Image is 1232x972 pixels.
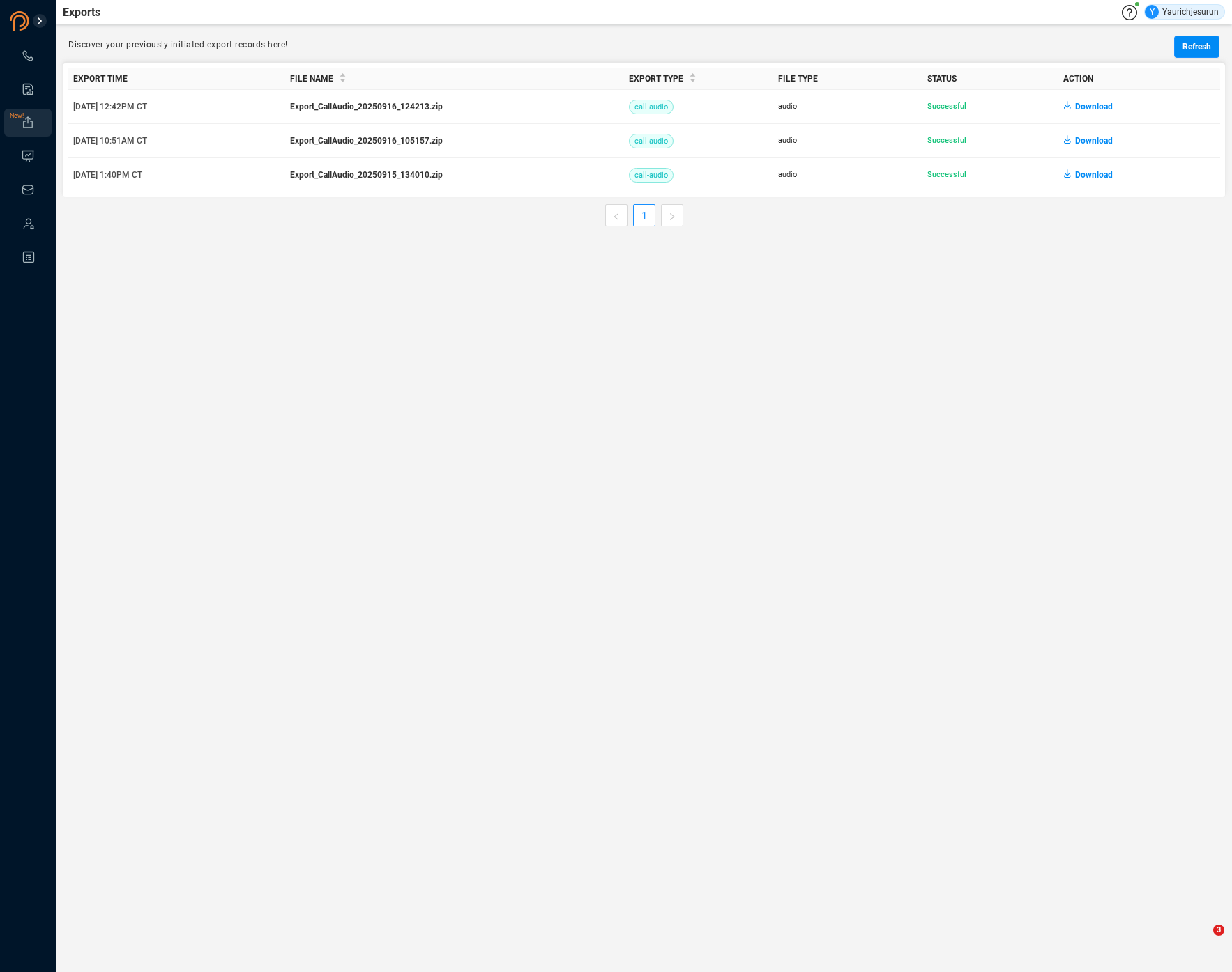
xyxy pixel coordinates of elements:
[73,136,147,146] span: [DATE] 10:51AM CT
[284,90,623,124] td: Export_CallAudio_20250916_124213.zip
[1185,925,1218,958] iframe: Intercom live chat
[661,204,683,226] button: right
[629,74,683,84] span: Export Type
[1064,95,1113,118] button: Download
[339,77,347,84] span: caret-down
[73,170,142,180] span: [DATE] 1:40PM CT
[668,213,676,221] span: right
[1182,36,1211,58] span: Refresh
[1064,130,1113,152] button: Download
[68,68,284,90] th: Export Time
[922,68,1057,90] th: Status
[68,40,288,49] span: Discover your previously initiated export records here!
[1058,68,1220,90] th: Action
[927,136,966,145] span: Successful
[629,100,674,114] span: call-audio
[1174,36,1219,58] button: Refresh
[612,213,621,221] span: left
[4,176,52,203] li: Inbox
[629,168,674,183] span: call-audio
[10,102,24,130] span: New!
[605,204,628,226] li: Previous Page
[605,204,628,226] button: left
[4,142,52,170] li: Visuals
[1075,95,1113,118] span: Download
[689,71,697,79] span: caret-up
[1145,5,1219,19] div: Yaurichjesurun
[773,158,922,192] td: audio
[63,4,100,21] span: Exports
[1064,164,1113,186] button: Download
[629,134,674,148] span: call-audio
[1075,164,1113,186] span: Download
[339,71,347,79] span: caret-up
[1213,925,1224,936] span: 3
[4,42,52,70] li: Interactions
[927,170,966,179] span: Successful
[1075,130,1113,152] span: Download
[73,102,147,111] span: [DATE] 12:42PM CT
[661,204,683,226] li: Next Page
[773,124,922,158] td: audio
[633,204,655,226] li: 1
[10,11,86,31] img: prodigal-logo
[1150,5,1155,19] span: Y
[773,90,922,124] td: audio
[927,102,966,111] span: Successful
[689,77,697,84] span: caret-down
[284,124,623,158] td: Export_CallAudio_20250916_105157.zip
[634,205,655,226] a: 1
[284,158,623,192] td: Export_CallAudio_20250915_134010.zip
[773,68,922,90] th: File Type
[290,74,333,84] span: File Name
[4,109,52,137] li: Exports
[4,75,52,103] li: Smart Reports
[21,116,35,130] a: New!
